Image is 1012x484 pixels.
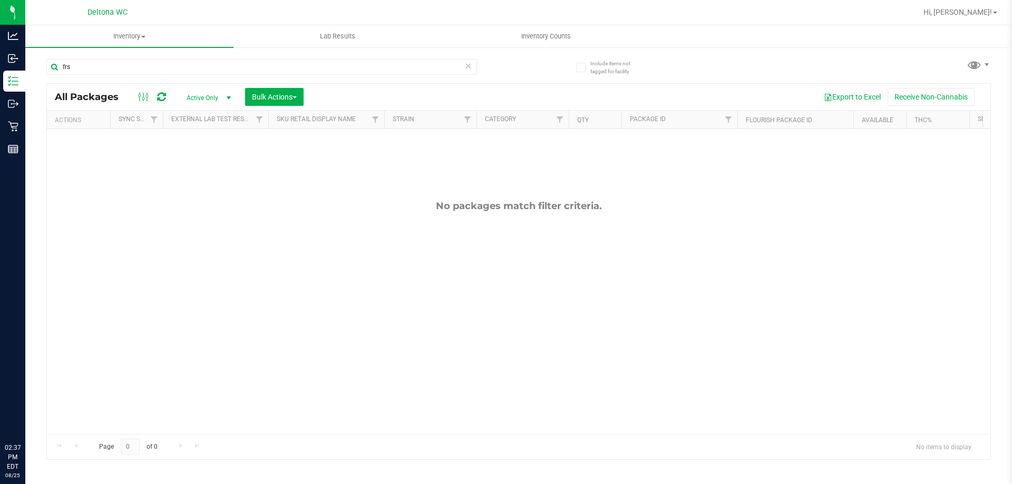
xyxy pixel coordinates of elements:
[251,111,268,129] a: Filter
[8,121,18,132] inline-svg: Retail
[720,111,737,129] a: Filter
[119,115,159,123] a: Sync Status
[252,93,297,101] span: Bulk Actions
[25,32,233,41] span: Inventory
[306,32,369,41] span: Lab Results
[11,400,42,431] iframe: Resource center
[464,59,472,73] span: Clear
[171,115,254,123] a: External Lab Test Result
[393,115,414,123] a: Strain
[485,115,516,123] a: Category
[590,60,643,75] span: Include items not tagged for facility
[55,116,106,124] div: Actions
[145,111,163,129] a: Filter
[978,115,1009,123] a: SKU Name
[25,25,233,47] a: Inventory
[923,8,992,16] span: Hi, [PERSON_NAME]!
[8,76,18,86] inline-svg: Inventory
[914,116,932,124] a: THC%
[551,111,569,129] a: Filter
[55,91,129,103] span: All Packages
[888,88,975,106] button: Receive Non-Cannabis
[862,116,893,124] a: Available
[245,88,304,106] button: Bulk Actions
[46,59,477,75] input: Search Package ID, Item Name, SKU, Lot or Part Number...
[442,25,650,47] a: Inventory Counts
[90,439,166,455] span: Page of 0
[367,111,384,129] a: Filter
[8,31,18,41] inline-svg: Analytics
[459,111,476,129] a: Filter
[8,53,18,64] inline-svg: Inbound
[630,115,666,123] a: Package ID
[577,116,589,124] a: Qty
[8,144,18,154] inline-svg: Reports
[817,88,888,106] button: Export to Excel
[746,116,812,124] a: Flourish Package ID
[507,32,585,41] span: Inventory Counts
[8,98,18,109] inline-svg: Outbound
[277,115,356,123] a: Sku Retail Display Name
[5,443,21,471] p: 02:37 PM EDT
[5,471,21,479] p: 08/25
[908,439,980,455] span: No items to display
[87,8,128,17] span: Deltona WC
[47,200,990,212] div: No packages match filter criteria.
[233,25,442,47] a: Lab Results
